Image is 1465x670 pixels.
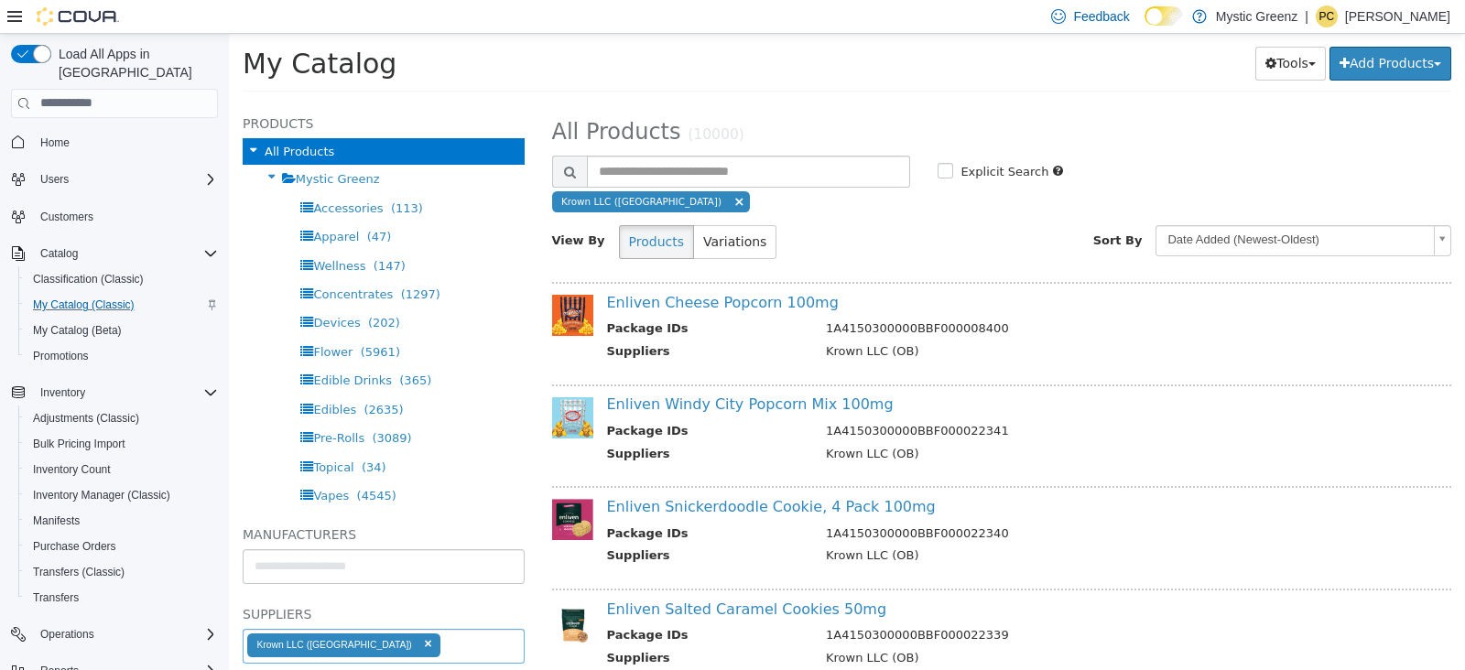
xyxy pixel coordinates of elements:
[18,266,225,292] button: Classification (Classic)
[27,605,182,617] div: Krown LLC ([GEOGRAPHIC_DATA])
[26,319,129,341] a: My Catalog (Beta)
[18,457,225,482] button: Inventory Count
[33,382,92,404] button: Inventory
[18,318,225,343] button: My Catalog (Beta)
[18,559,225,585] button: Transfers (Classic)
[323,363,364,405] img: 150
[170,340,202,353] span: (365)
[26,294,218,316] span: My Catalog (Classic)
[1073,7,1129,26] span: Feedback
[378,308,584,331] th: Suppliers
[26,268,218,290] span: Classification (Classic)
[1319,5,1335,27] span: PC
[464,191,548,225] button: Variations
[459,92,515,109] small: (10000)
[26,510,218,532] span: Manifests
[33,272,144,286] span: Classification (Classic)
[33,539,116,554] span: Purchase Orders
[18,405,225,431] button: Adjustments (Classic)
[37,7,119,26] img: Cova
[33,462,111,477] span: Inventory Count
[84,225,136,239] span: Wellness
[51,45,218,81] span: Load All Apps in [GEOGRAPHIC_DATA]
[40,627,94,642] span: Operations
[332,162,493,173] span: Krown LLC ([GEOGRAPHIC_DATA])
[18,534,225,559] button: Purchase Orders
[378,491,584,513] th: Package IDs
[378,388,584,411] th: Package IDs
[26,535,124,557] a: Purchase Orders
[727,129,819,147] label: Explicit Search
[172,254,212,267] span: (1297)
[583,592,1200,615] td: 1A4150300000BBF000022339
[84,455,120,469] span: Vapes
[26,459,118,481] a: Inventory Count
[33,623,102,645] button: Operations
[84,427,125,440] span: Topical
[1101,13,1222,47] button: Add Products
[583,615,1200,638] td: Krown LLC (OB)
[26,510,87,532] a: Manifests
[583,411,1200,434] td: Krown LLC (OB)
[26,407,146,429] a: Adjustments (Classic)
[323,261,364,302] img: 150
[26,587,86,609] a: Transfers
[132,311,171,325] span: (5961)
[928,192,1198,221] span: Date Added (Newest-Oldest)
[26,345,218,367] span: Promotions
[138,196,163,210] span: (47)
[84,196,130,210] span: Apparel
[18,508,225,534] button: Manifests
[40,135,70,150] span: Home
[1145,6,1183,26] input: Dark Mode
[26,294,142,316] a: My Catalog (Classic)
[84,254,164,267] span: Concentrates
[1145,26,1145,27] span: Dark Mode
[33,411,139,426] span: Adjustments (Classic)
[378,615,584,638] th: Suppliers
[323,567,364,609] img: 150
[128,455,168,469] span: (4545)
[583,388,1200,411] td: 1A4150300000BBF000022341
[378,260,610,277] a: Enliven Cheese Popcorn 100mg
[26,484,178,506] a: Inventory Manager (Classic)
[33,623,218,645] span: Operations
[33,297,135,312] span: My Catalog (Classic)
[1026,13,1097,47] button: Tools
[323,85,452,111] span: All Products
[26,459,218,481] span: Inventory Count
[36,111,105,124] span: All Products
[84,397,136,411] span: Pre-Rolls
[33,437,125,451] span: Bulk Pricing Import
[26,433,133,455] a: Bulk Pricing Import
[133,427,157,440] span: (34)
[33,168,218,190] span: Users
[33,132,77,154] a: Home
[26,587,218,609] span: Transfers
[583,286,1200,308] td: 1A4150300000BBF000008400
[26,268,151,290] a: Classification (Classic)
[26,407,218,429] span: Adjustments (Classic)
[145,225,177,239] span: (147)
[84,282,131,296] span: Devices
[67,138,151,152] span: Mystic Greenz
[33,565,125,579] span: Transfers (Classic)
[4,167,225,192] button: Users
[4,203,225,230] button: Customers
[26,561,218,583] span: Transfers (Classic)
[323,465,364,506] img: 150
[33,382,218,404] span: Inventory
[18,431,225,457] button: Bulk Pricing Import
[378,362,665,379] a: Enliven Windy City Popcorn Mix 100mg
[33,243,85,265] button: Catalog
[14,14,168,46] span: My Catalog
[14,569,296,591] h5: Suppliers
[33,488,170,502] span: Inventory Manager (Classic)
[26,319,218,341] span: My Catalog (Beta)
[84,311,124,325] span: Flower
[139,282,171,296] span: (202)
[864,200,914,213] span: Sort By
[378,592,584,615] th: Package IDs
[33,349,89,363] span: Promotions
[1316,5,1338,27] div: Phillip Coleman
